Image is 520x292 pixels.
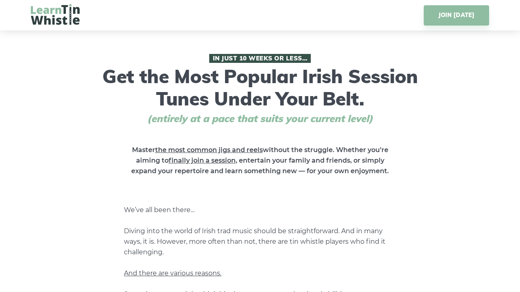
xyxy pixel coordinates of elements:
[100,54,420,125] h1: Get the Most Popular Irish Session Tunes Under Your Belt.
[424,5,489,26] a: JOIN [DATE]
[209,54,311,63] span: In Just 10 Weeks or Less…
[131,146,389,175] strong: Master without the struggle. Whether you’re aiming to , entertain your family and friends, or sim...
[124,269,221,277] span: And there are various reasons.
[132,113,388,125] span: (entirely at a pace that suits your current level)
[169,157,236,164] span: finally join a session
[31,4,80,25] img: LearnTinWhistle.com
[155,146,263,154] span: the most common jigs and reels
